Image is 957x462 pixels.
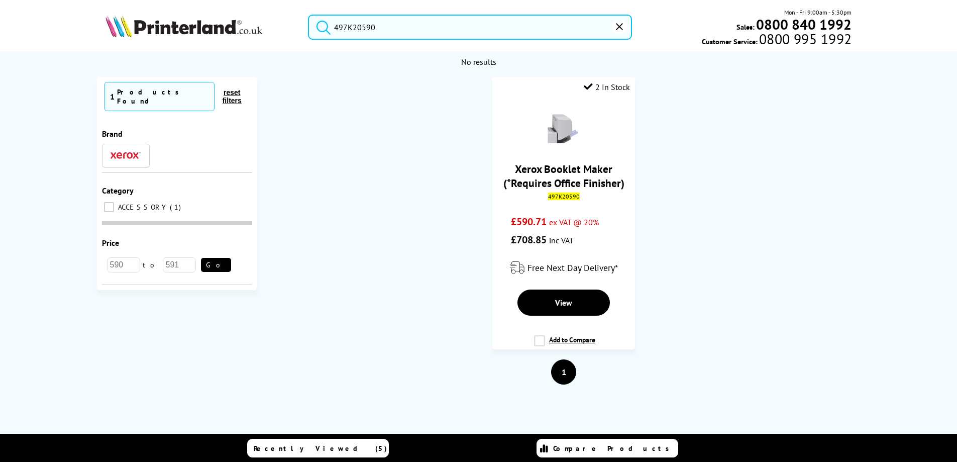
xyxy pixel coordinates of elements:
span: 1 [110,91,115,102]
a: Recently Viewed (5) [247,439,389,457]
span: £590.71 [511,215,547,228]
span: Sales: [736,22,755,32]
div: modal_delivery [497,254,629,282]
span: Recently Viewed (5) [254,444,387,453]
span: Brand [102,129,123,139]
span: Mon - Fri 9:00am - 5:30pm [784,8,852,17]
span: Free Next Day Delivery* [527,262,618,273]
button: reset filters [215,88,250,105]
a: Xerox Booklet Maker (*Requires Office Finisher) [503,162,624,190]
button: Go [201,258,231,272]
a: View [517,290,610,316]
input: 590 [107,257,140,272]
span: ACCESSORY [116,203,169,212]
a: Printerland Logo [105,15,296,39]
span: 1 [170,203,183,212]
a: 0800 840 1992 [755,20,852,29]
input: 591 [163,257,196,272]
span: Category [102,186,134,196]
span: Price [102,238,119,248]
span: to [140,260,163,269]
a: Compare Products [537,439,678,457]
img: Xerox [111,152,141,159]
label: Add to Compare [534,335,595,354]
div: Products Found [117,87,209,106]
img: Xerox-497K20590-Small.gif [546,110,581,145]
div: No results [110,57,846,67]
span: ex VAT @ 20% [549,217,599,227]
span: £708.85 [511,233,547,246]
span: Customer Service: [702,34,852,46]
div: 2 In Stock [584,82,630,92]
input: ACCESSORY 1 [104,202,114,212]
span: View [555,298,572,308]
mark: 497K20590 [548,193,580,200]
img: Printerland Logo [105,15,262,37]
input: Search product or brand [308,15,632,40]
span: inc VAT [549,235,574,245]
span: 0800 995 1992 [758,34,852,44]
b: 0800 840 1992 [756,15,852,34]
span: Compare Products [553,444,675,453]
